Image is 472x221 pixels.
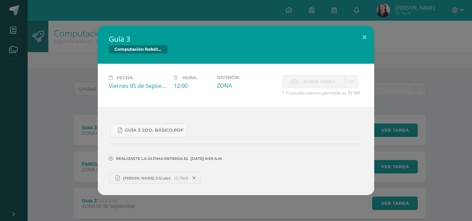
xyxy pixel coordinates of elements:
span: * El tamaño máximo permitido es 50 MB [282,90,363,96]
label: División: [217,75,276,80]
div: 12:00 [174,82,211,90]
h2: Guía 3 [109,34,363,44]
span: Computación Robótica [109,45,168,53]
span: Hora: [182,75,197,80]
span: Guía 3 2do. Básico.pdf [125,128,183,133]
label: La fecha de entrega ha expirado [282,75,345,88]
div: Viernes 05 de Septiembre [109,82,168,90]
a: Guía 3 2do. Básico.pdf [111,124,187,137]
button: Close (Esc) [355,26,374,49]
span: Realizaste la última entrega el [116,156,189,161]
span: Remover entrega [188,174,200,182]
span: [PERSON_NAME] 3 SI.xlsx [120,175,174,181]
span: Subir tarea [304,75,336,88]
a: La fecha de entrega ha expirado [345,75,358,88]
span: Fecha: [117,75,134,80]
span: 10.75KB [174,175,188,181]
div: ZONA [217,82,276,89]
a: [PERSON_NAME] 3 SI.xlsx 10.75KB [109,172,200,184]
